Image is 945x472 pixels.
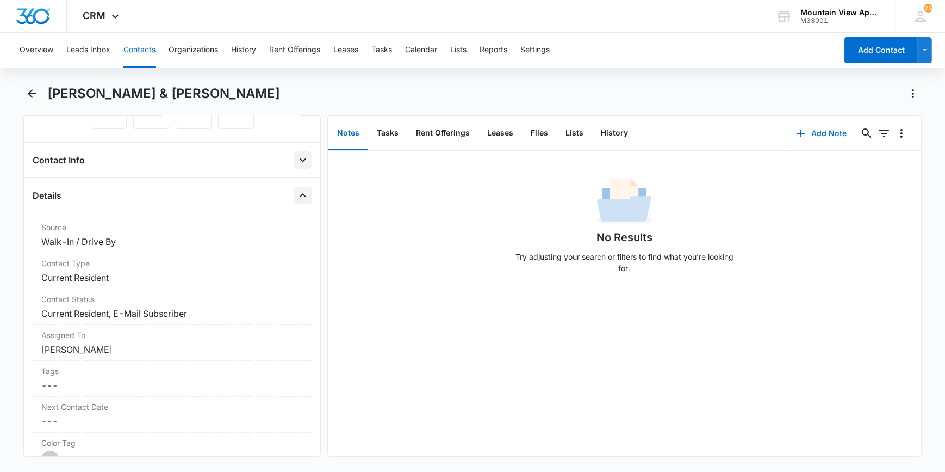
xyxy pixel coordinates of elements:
label: Next Contact Date [41,401,302,413]
div: SourceWalk-In / Drive By [33,217,311,253]
h1: [PERSON_NAME] & [PERSON_NAME] [47,85,280,102]
dd: [PERSON_NAME] [41,343,302,356]
button: Search... [858,125,875,142]
div: notifications count [924,4,932,13]
button: Add Contact [844,37,918,63]
label: Contact Status [41,293,302,305]
span: 23 [924,4,932,13]
h1: No Results [596,229,652,246]
button: Lists [557,117,592,150]
button: Lists [450,33,467,68]
button: Leads Inbox [66,33,110,68]
button: Actions [904,85,922,102]
dd: --- [41,415,302,428]
button: Calendar [405,33,437,68]
div: account id [800,17,880,24]
button: Rent Offerings [407,117,478,150]
div: Tags--- [33,361,311,397]
button: Overflow Menu [893,125,910,142]
button: Reports [480,33,507,68]
button: History [592,117,637,150]
button: Filters [875,125,893,142]
button: Back [23,85,40,102]
a: Text [133,110,169,119]
button: Notes [328,117,368,150]
button: Add Note [786,120,858,146]
label: Color Tag [41,437,302,449]
label: Source [41,222,302,233]
div: account name [800,8,880,17]
button: Leases [478,117,522,150]
div: Contact StatusCurrent Resident, E-Mail Subscriber [33,289,311,325]
button: Files [522,117,557,150]
h4: Details [33,189,61,202]
dd: Current Resident [41,271,302,284]
dd: Current Resident, E-Mail Subscriber [41,307,302,320]
label: Tags [41,365,302,377]
img: No Data [597,175,651,229]
button: Tasks [368,117,407,150]
button: Overview [20,33,53,68]
button: Close [294,187,312,204]
label: Assigned To [41,329,302,341]
button: Open [294,151,312,169]
button: Tasks [371,33,392,68]
button: Contacts [123,33,156,68]
label: Contact Type [41,258,302,269]
dd: --- [41,379,302,392]
div: Contact TypeCurrent Resident [33,253,311,289]
a: Call [91,110,127,119]
button: History [231,33,256,68]
h4: Contact Info [33,154,85,167]
button: Leases [333,33,358,68]
dd: Walk-In / Drive By [41,235,302,248]
div: Next Contact Date--- [33,397,311,433]
button: Settings [520,33,550,68]
button: Rent Offerings [269,33,320,68]
span: CRM [83,10,106,21]
div: Assigned To[PERSON_NAME] [33,325,311,361]
button: Organizations [169,33,218,68]
a: Email [176,110,212,119]
p: Try adjusting your search or filters to find what you’re looking for. [510,251,738,274]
